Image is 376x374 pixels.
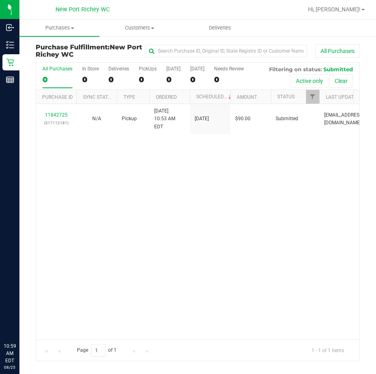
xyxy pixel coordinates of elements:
[8,309,32,334] iframe: Resource center
[100,19,180,36] a: Customers
[269,66,322,72] span: Filtering on status:
[4,364,16,370] p: 08/25
[237,94,257,100] a: Amount
[36,44,144,58] h3: Purchase Fulfillment:
[291,74,328,88] button: Active only
[276,115,298,123] span: Submitted
[329,74,353,88] button: Clear
[198,24,242,32] span: Deliveries
[100,24,179,32] span: Customers
[235,115,251,123] span: $90.00
[166,66,181,72] div: [DATE]
[166,75,181,84] div: 0
[19,19,100,36] a: Purchases
[156,94,177,100] a: Ordered
[214,66,244,72] div: Needs Review
[323,66,353,72] span: Submitted
[108,75,129,84] div: 0
[308,6,361,13] span: Hi, [PERSON_NAME]!
[145,45,307,57] input: Search Purchase ID, Original ID, State Registry ID or Customer Name...
[36,43,142,58] span: New Port Richey WC
[108,66,129,72] div: Deliveries
[6,76,14,84] inline-svg: Reports
[45,112,68,118] a: 11842725
[154,107,185,131] span: [DATE] 10:53 AM EDT
[139,75,157,84] div: 0
[91,344,106,357] input: 1
[190,66,204,72] div: [DATE]
[92,116,101,121] span: Not Applicable
[4,342,16,364] p: 10:59 AM EDT
[55,6,110,13] span: New Port Richey WC
[70,344,123,357] span: Page of 1
[82,75,99,84] div: 0
[42,75,72,84] div: 0
[277,94,295,100] a: Status
[92,115,101,123] button: N/A
[306,90,319,104] a: Filter
[190,75,204,84] div: 0
[305,344,351,356] span: 1 - 1 of 1 items
[122,115,137,123] span: Pickup
[6,41,14,49] inline-svg: Inventory
[6,58,14,66] inline-svg: Retail
[195,115,209,123] span: [DATE]
[180,19,260,36] a: Deliveries
[123,94,135,100] a: Type
[6,23,14,32] inline-svg: Inbound
[139,66,157,72] div: PickUps
[42,66,72,72] div: All Purchases
[326,94,367,100] a: Last Updated By
[41,119,72,127] p: (317112181)
[315,44,360,58] button: All Purchases
[19,24,100,32] span: Purchases
[214,75,244,84] div: 0
[196,94,233,100] a: Scheduled
[42,94,73,100] a: Purchase ID
[83,94,114,100] a: Sync Status
[82,66,99,72] div: In Store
